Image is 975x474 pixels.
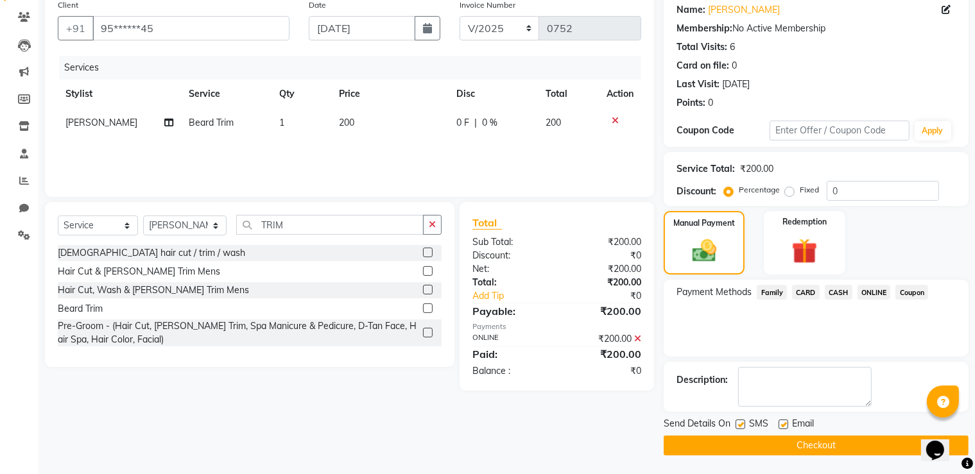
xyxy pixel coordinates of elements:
span: SMS [749,417,768,433]
div: Net: [463,262,557,276]
div: ₹200.00 [557,303,651,319]
div: ₹200.00 [557,235,651,249]
span: CASH [825,285,852,300]
div: Card on file: [677,59,729,72]
div: ₹200.00 [557,262,651,276]
label: Percentage [739,184,780,196]
th: Service [181,80,272,108]
div: [DATE] [722,78,750,91]
span: 0 F [456,116,469,130]
div: Hair Cut & [PERSON_NAME] Trim Mens [58,265,220,278]
div: ₹200.00 [557,346,651,362]
th: Price [331,80,449,108]
th: Total [538,80,599,108]
button: Checkout [664,436,969,455]
div: ONLINE [463,332,557,346]
span: 0 % [482,116,497,130]
button: +91 [58,16,94,40]
div: Description: [677,373,728,387]
span: Beard Trim [189,117,234,128]
th: Action [599,80,641,108]
div: ₹0 [557,249,651,262]
span: ONLINE [858,285,891,300]
iframe: chat widget [921,423,962,461]
span: CARD [792,285,820,300]
label: Manual Payment [673,217,735,229]
span: Coupon [895,285,928,300]
span: Family [757,285,787,300]
div: Payable: [463,303,557,319]
input: Enter Offer / Coupon Code [770,121,909,140]
div: 0 [732,59,737,72]
th: Disc [449,80,538,108]
span: Payment Methods [677,285,752,299]
div: Last Visit: [677,78,720,91]
th: Stylist [58,80,181,108]
div: Service Total: [677,162,735,176]
input: Search or Scan [236,215,424,235]
div: Discount: [463,249,557,262]
div: Sub Total: [463,235,557,249]
span: Send Details On [664,417,730,433]
div: ₹200.00 [557,332,651,346]
div: ₹0 [557,364,651,378]
div: Points: [677,96,705,110]
div: Payments [472,321,641,332]
div: Total Visits: [677,40,727,54]
div: Paid: [463,346,557,362]
div: Services [59,56,651,80]
div: Balance : [463,364,557,378]
input: Search by Name/Mobile/Email/Code [92,16,289,40]
div: Beard Trim [58,302,103,316]
div: No Active Membership [677,22,956,35]
img: _gift.svg [784,235,825,267]
a: [PERSON_NAME] [708,3,780,17]
div: 6 [730,40,735,54]
span: Total [472,216,502,230]
div: [DEMOGRAPHIC_DATA] hair cut / trim / wash [58,246,245,260]
img: _cash.svg [685,237,725,265]
button: Apply [915,121,951,140]
label: Fixed [800,184,819,196]
div: Discount: [677,185,716,198]
a: Add Tip [463,289,573,303]
div: Coupon Code [677,124,770,137]
span: Email [792,417,814,433]
div: ₹200.00 [740,162,773,176]
label: Redemption [782,216,827,228]
div: Membership: [677,22,732,35]
div: 0 [708,96,713,110]
th: Qty [272,80,332,108]
div: ₹200.00 [557,276,651,289]
div: Total: [463,276,557,289]
span: 200 [546,117,561,128]
span: | [474,116,477,130]
div: ₹0 [573,289,651,303]
span: 200 [339,117,354,128]
div: Hair Cut, Wash & [PERSON_NAME] Trim Mens [58,284,249,297]
span: [PERSON_NAME] [65,117,137,128]
div: Name: [677,3,705,17]
span: 1 [279,117,284,128]
div: Pre-Groom - (Hair Cut, [PERSON_NAME] Trim, Spa Manicure & Pedicure, D-Tan Face, Hair Spa, Hair Co... [58,319,418,346]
